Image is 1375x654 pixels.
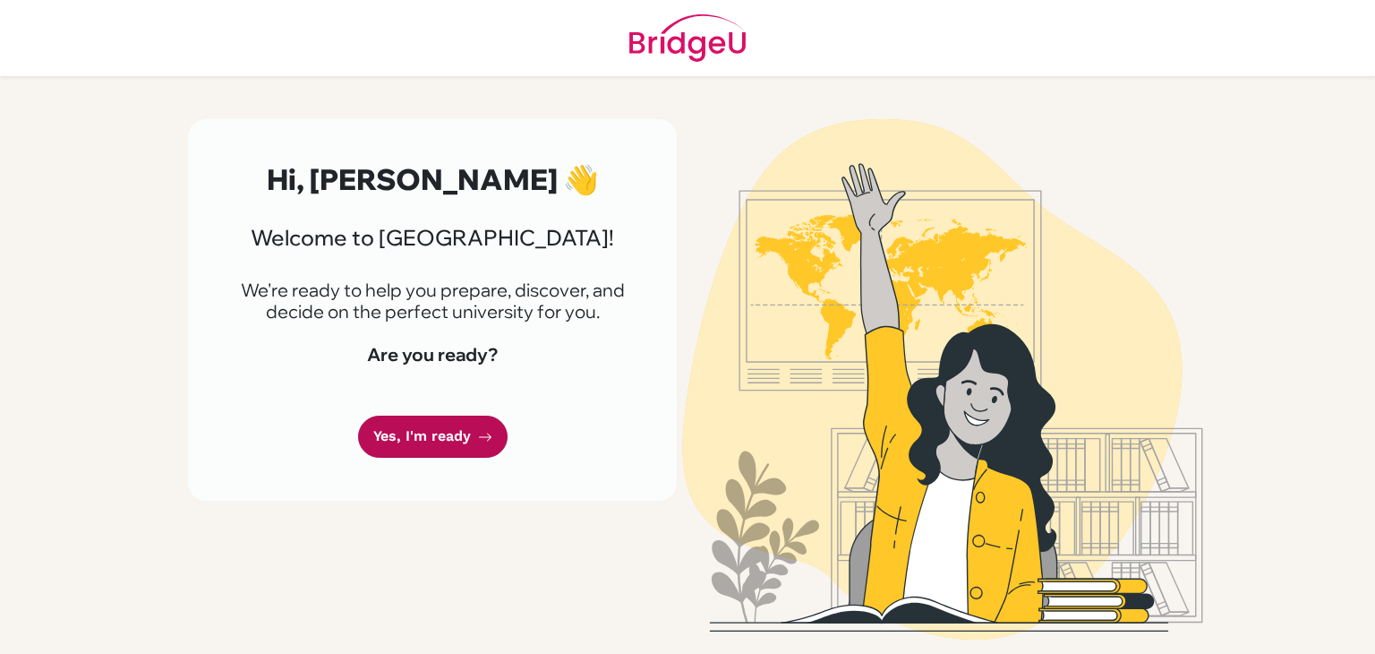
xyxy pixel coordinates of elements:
[231,344,634,366] h4: Are you ready?
[231,280,634,323] p: We're ready to help you prepare, discover, and decide on the perfect university for you.
[358,416,508,458] a: Yes, I'm ready
[231,162,634,196] h2: Hi, [PERSON_NAME] 👋
[231,225,634,251] h3: Welcome to [GEOGRAPHIC_DATA]!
